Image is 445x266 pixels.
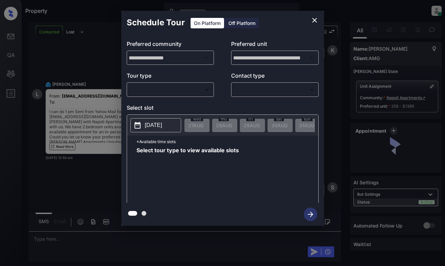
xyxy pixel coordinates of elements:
div: Off Platform [225,18,259,28]
p: Select slot [127,104,319,114]
p: *Available time slots [137,136,318,148]
h2: Schedule Tour [121,11,190,34]
span: Select tour type to view available slots [137,148,239,202]
p: Preferred community [127,40,214,51]
p: [DATE] [145,121,162,129]
p: Contact type [231,72,319,82]
p: Tour type [127,72,214,82]
button: [DATE] [130,118,181,132]
button: close [308,14,321,27]
div: On Platform [191,18,224,28]
p: Preferred unit [231,40,319,51]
